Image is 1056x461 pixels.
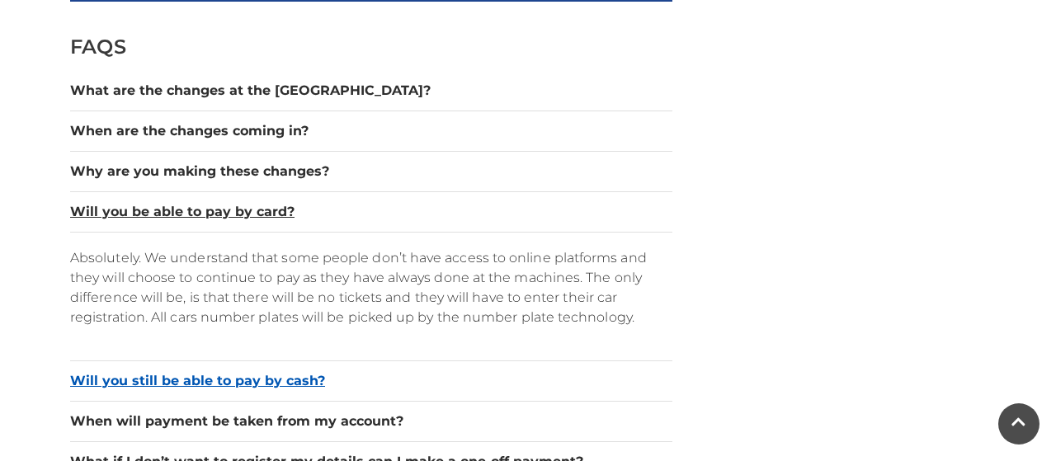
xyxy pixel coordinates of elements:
button: When will payment be taken from my account? [70,412,672,431]
button: Will you be able to pay by card? [70,202,672,222]
button: When are the changes coming in? [70,121,672,141]
button: Why are you making these changes? [70,162,672,181]
button: What are the changes at the [GEOGRAPHIC_DATA]? [70,81,672,101]
p: Absolutely. We understand that some people don’t have access to online platforms and they will ch... [70,248,672,327]
span: FAQS [70,35,126,59]
button: Will you still be able to pay by cash? [70,371,672,391]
